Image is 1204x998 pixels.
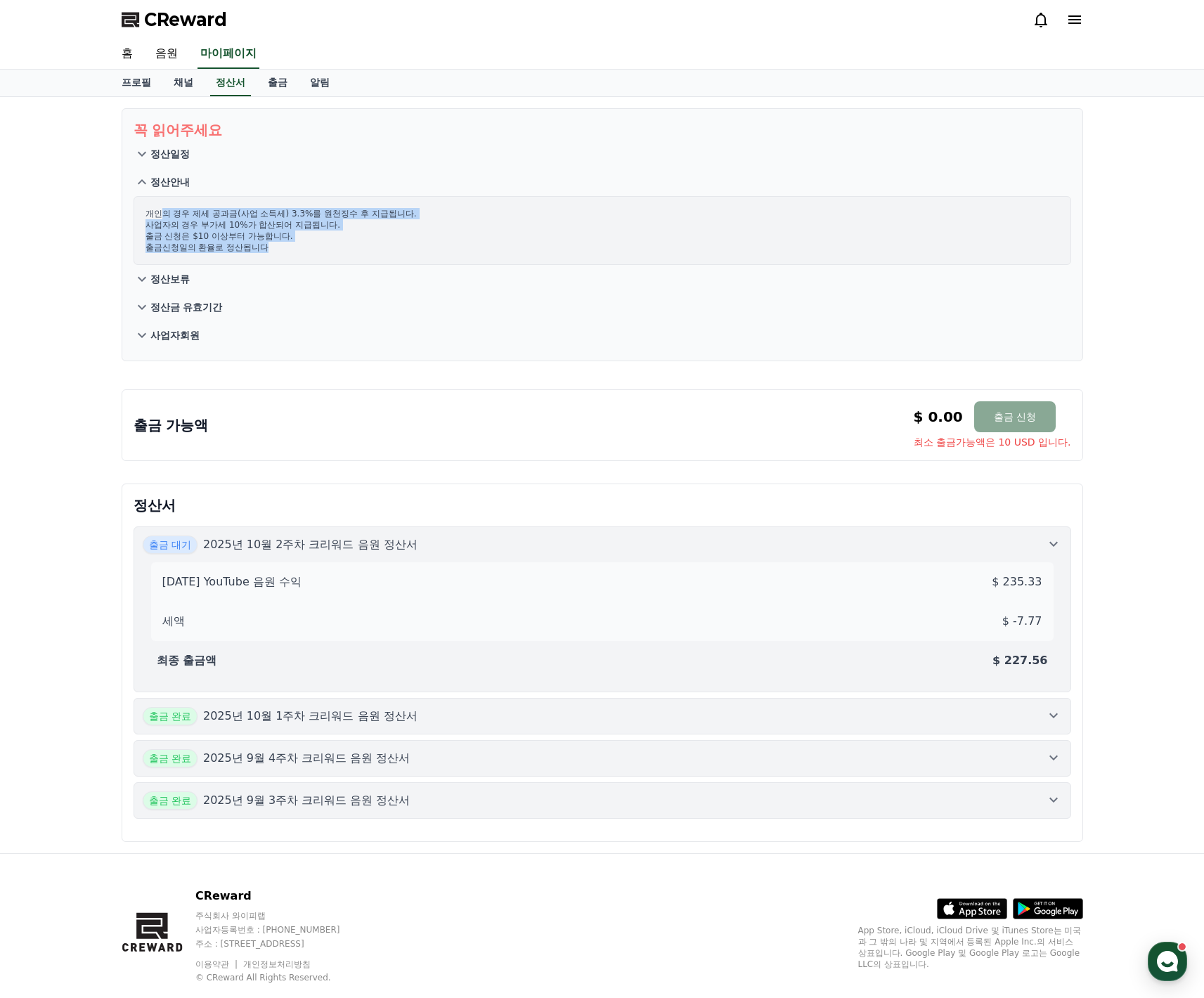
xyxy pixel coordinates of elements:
p: App Store, iCloud, iCloud Drive 및 iTunes Store는 미국과 그 밖의 나라 및 지역에서 등록된 Apple Inc.의 서비스 상표입니다. Goo... [858,925,1083,970]
button: 출금 완료 2025년 9월 4주차 크리워드 음원 정산서 [134,740,1071,777]
a: 마이페이지 [198,39,259,69]
span: 출금 완료 [143,791,198,810]
a: 대화 [93,446,181,481]
p: 출금 가능액 [134,415,209,435]
a: 프로필 [110,70,162,96]
p: 정산금 유효기간 [150,300,223,314]
p: 정산일정 [150,147,190,161]
a: 출금 [257,70,299,96]
a: 채널 [162,70,205,96]
a: 정산서 [210,70,251,96]
p: $ 235.33 [992,573,1042,590]
button: 출금 완료 2025년 9월 3주차 크리워드 음원 정산서 [134,782,1071,819]
p: 2025년 10월 2주차 크리워드 음원 정산서 [203,536,417,553]
p: 사업자등록번호 : [PHONE_NUMBER] [195,924,367,935]
p: 개인의 경우 제세 공과금(사업 소득세) 3.3%를 원천징수 후 지급됩니다. 사업자의 경우 부가세 10%가 합산되어 지급됩니다. 출금 신청은 $10 이상부터 가능합니다. 출금신... [145,208,1059,253]
p: [DATE] YouTube 음원 수익 [162,573,302,590]
p: $ 227.56 [992,652,1047,669]
button: 출금 완료 2025년 10월 1주차 크리워드 음원 정산서 [134,698,1071,734]
p: 꼭 읽어주세요 [134,120,1071,140]
a: 홈 [4,446,93,481]
p: 정산서 [134,495,1071,515]
span: 설정 [217,467,234,478]
p: 최종 출금액 [157,652,217,669]
button: 정산일정 [134,140,1071,168]
button: 정산안내 [134,168,1071,196]
p: $ 0.00 [914,407,963,427]
p: 세액 [162,613,185,630]
p: 정산안내 [150,175,190,189]
p: 2025년 10월 1주차 크리워드 음원 정산서 [203,708,417,725]
span: 최소 출금가능액은 10 USD 입니다. [914,435,1071,449]
button: 사업자회원 [134,321,1071,349]
span: 대화 [129,467,145,479]
a: 개인정보처리방침 [243,959,311,969]
p: 주식회사 와이피랩 [195,910,367,921]
a: 이용약관 [195,959,240,969]
p: 2025년 9월 3주차 크리워드 음원 정산서 [203,792,410,809]
button: 출금 대기 2025년 10월 2주차 크리워드 음원 정산서 [DATE] YouTube 음원 수익 $ 235.33 세액 $ -7.77 최종 출금액 $ 227.56 [134,526,1071,692]
a: 홈 [110,39,144,69]
span: 출금 대기 [143,536,198,554]
p: 정산보류 [150,272,190,286]
a: 음원 [144,39,189,69]
p: CReward [195,888,367,905]
p: $ -7.77 [1002,613,1042,630]
p: © CReward All Rights Reserved. [195,972,367,983]
p: 2025년 9월 4주차 크리워드 음원 정산서 [203,750,410,767]
p: 사업자회원 [150,328,200,342]
span: CReward [144,8,227,31]
span: 홈 [44,467,53,478]
button: 출금 신청 [974,401,1056,432]
a: 설정 [181,446,270,481]
a: CReward [122,8,227,31]
span: 출금 완료 [143,749,198,767]
a: 알림 [299,70,341,96]
button: 정산금 유효기간 [134,293,1071,321]
button: 정산보류 [134,265,1071,293]
p: 주소 : [STREET_ADDRESS] [195,938,367,950]
span: 출금 완료 [143,707,198,725]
